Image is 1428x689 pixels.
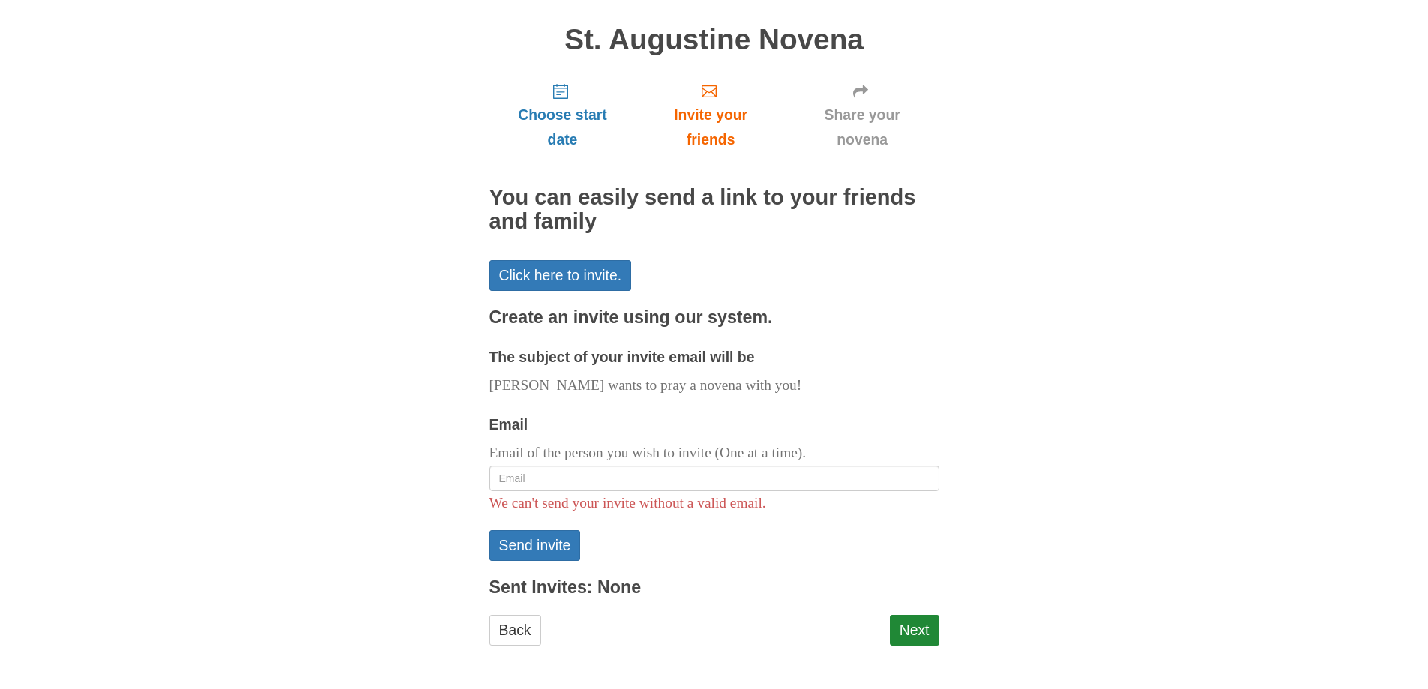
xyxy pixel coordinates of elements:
[489,441,939,466] p: Email of the person you wish to invite (One at a time).
[489,70,636,160] a: Choose start date
[651,103,770,152] span: Invite your friends
[489,186,939,234] h2: You can easily send a link to your friends and family
[636,70,785,160] a: Invite your friends
[489,308,939,328] h3: Create an invite using our system.
[489,466,939,491] input: Email
[489,495,766,511] span: We can't send your invite without a valid email.
[786,70,939,160] a: Share your novena
[489,530,581,561] button: Send invite
[489,345,755,370] label: The subject of your invite email will be
[801,103,924,152] span: Share your novena
[504,103,621,152] span: Choose start date
[890,615,939,646] a: Next
[489,412,528,437] label: Email
[489,260,632,291] a: Click here to invite.
[489,615,541,646] a: Back
[489,578,939,598] h3: Sent Invites: None
[489,24,939,56] h1: St. Augustine Novena
[489,373,939,398] p: [PERSON_NAME] wants to pray a novena with you!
